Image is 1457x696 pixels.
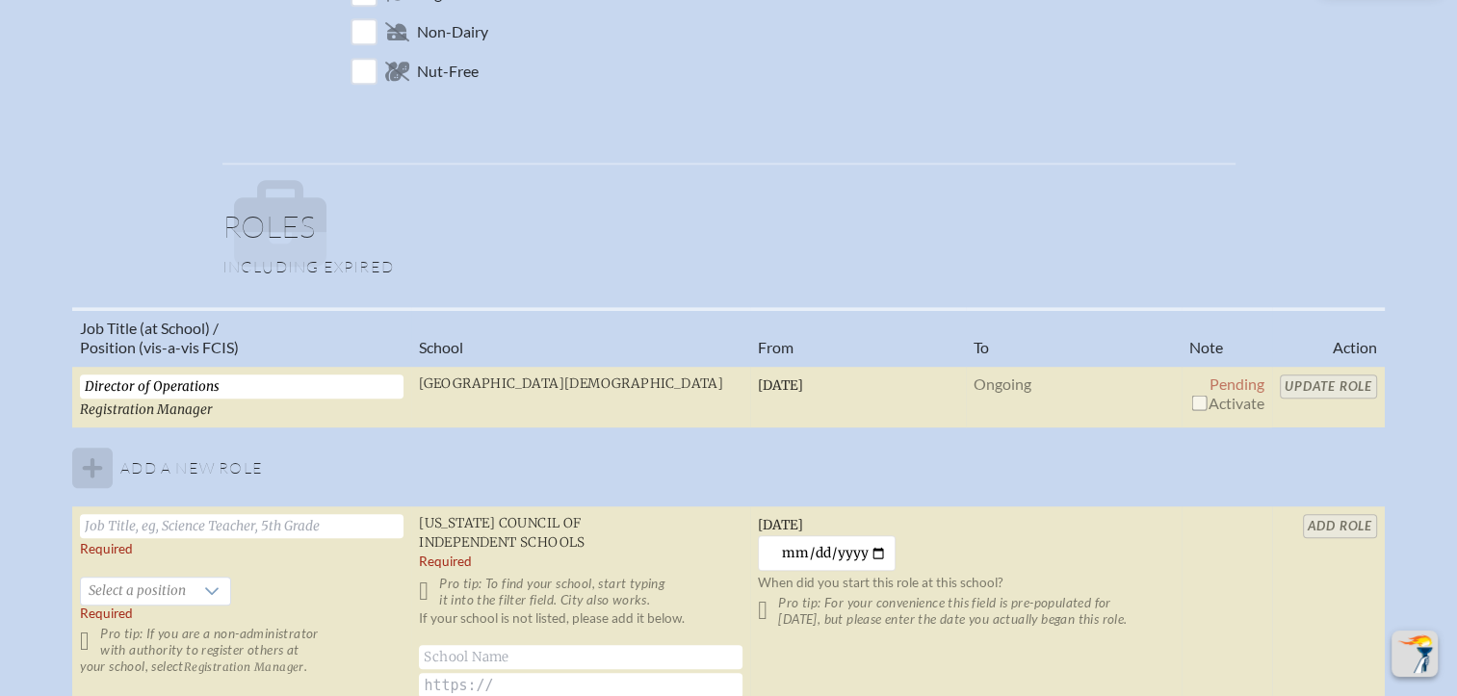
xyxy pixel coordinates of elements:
span: Activate [1189,394,1264,412]
p: When did you start this role at this school? [758,575,1174,591]
span: Nut-Free [417,62,479,81]
input: Eg, Science Teacher, 5th Grade [80,374,403,399]
span: Required [80,606,133,621]
th: School [411,309,750,366]
span: [DATE] [758,377,803,394]
input: School Name [419,645,742,669]
th: Note [1182,309,1272,366]
input: Job Title, eg, Science Teacher, 5th Grade [80,514,403,538]
label: Required [80,541,133,557]
span: Select a position [81,578,194,605]
h1: Roles [222,211,1236,257]
p: Including expired [222,257,1236,276]
th: To [966,309,1182,366]
p: Pro tip: If you are a non-administrator with authority to register others at your school, select . [80,626,403,675]
span: Non-Dairy [417,22,488,41]
span: Registration Manager [80,401,213,418]
th: From [750,309,966,366]
label: Required [419,554,472,570]
span: Ongoing [974,374,1031,393]
p: Pro tip: To find your school, start typing it into the filter field. City also works. [419,576,742,608]
span: [DATE] [758,517,803,533]
span: [US_STATE] Council of Independent Schools [419,515,585,551]
button: Scroll Top [1392,631,1438,677]
label: If your school is not listed, please add it below. [419,610,685,643]
th: Job Title (at School) / Position (vis-a-vis FCIS) [72,309,411,366]
span: Pending [1210,374,1264,393]
span: [GEOGRAPHIC_DATA][DEMOGRAPHIC_DATA] [419,375,723,392]
img: To the top [1395,634,1434,673]
th: Action [1272,309,1385,366]
span: Registration Manager [184,660,304,674]
p: Pro tip: For your convenience this field is pre-populated for [DATE], but please enter the date y... [758,595,1174,628]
